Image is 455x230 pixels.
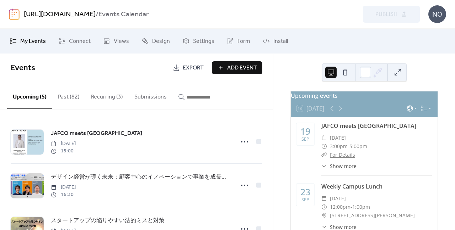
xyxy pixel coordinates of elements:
span: [DATE] [51,184,76,191]
button: ​Show more [321,162,357,170]
button: Recurring (3) [85,82,129,108]
div: ​ [321,134,327,142]
div: Weekly Campus Lunch [321,182,432,191]
div: ​ [321,194,327,203]
div: ​ [321,142,327,151]
span: Install [273,37,288,46]
span: [DATE] [330,134,346,142]
div: NO [428,5,446,23]
span: Form [237,37,250,46]
span: [DATE] [330,194,346,203]
span: My Events [20,37,46,46]
div: 19 [300,127,310,136]
span: Views [114,37,129,46]
span: 15:00 [51,147,76,155]
a: デザイン経営が導く未来：顧客中心のイノベーションで事業を成長させる方法 [51,173,230,182]
div: ​ [321,203,327,211]
img: logo [9,9,20,20]
b: Events Calendar [98,8,149,21]
span: Export [183,64,204,72]
a: JAFCO meets [GEOGRAPHIC_DATA] [321,122,416,130]
span: JAFCO meets [GEOGRAPHIC_DATA] [51,129,142,138]
div: Upcoming events [291,91,438,100]
a: JAFCO meets [GEOGRAPHIC_DATA] [51,129,142,138]
span: 12:00pm [330,203,350,211]
span: Add Event [227,64,257,72]
div: ​ [321,151,327,159]
span: Design [152,37,170,46]
span: 1:00pm [352,203,370,211]
button: Upcoming (5) [7,82,52,109]
b: / [96,8,98,21]
span: Events [11,60,35,76]
a: Connect [53,32,96,51]
span: [STREET_ADDRESS][PERSON_NAME] [330,211,415,220]
a: Design [136,32,175,51]
span: 3:00pm [330,142,348,151]
button: Add Event [212,61,262,74]
span: - [348,142,349,151]
div: ​ [321,211,327,220]
a: My Events [4,32,51,51]
a: Install [257,32,293,51]
span: Show more [330,162,357,170]
div: Sep [301,198,309,202]
a: Settings [177,32,220,51]
div: 23 [300,187,310,196]
a: Views [98,32,134,51]
span: Settings [193,37,214,46]
span: - [350,203,352,211]
div: Sep [301,137,309,142]
button: Submissions [129,82,172,108]
a: Form [221,32,256,51]
span: 5:00pm [349,142,367,151]
a: スタートアップの陥りやすい法的ミスと対策 [51,216,165,225]
span: [DATE] [51,140,76,147]
button: Past (82) [52,82,85,108]
div: ​ [321,162,327,170]
a: For Details [330,151,355,158]
span: 16:30 [51,191,76,198]
a: [URL][DOMAIN_NAME] [24,8,96,21]
a: Export [167,61,209,74]
span: Connect [69,37,91,46]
